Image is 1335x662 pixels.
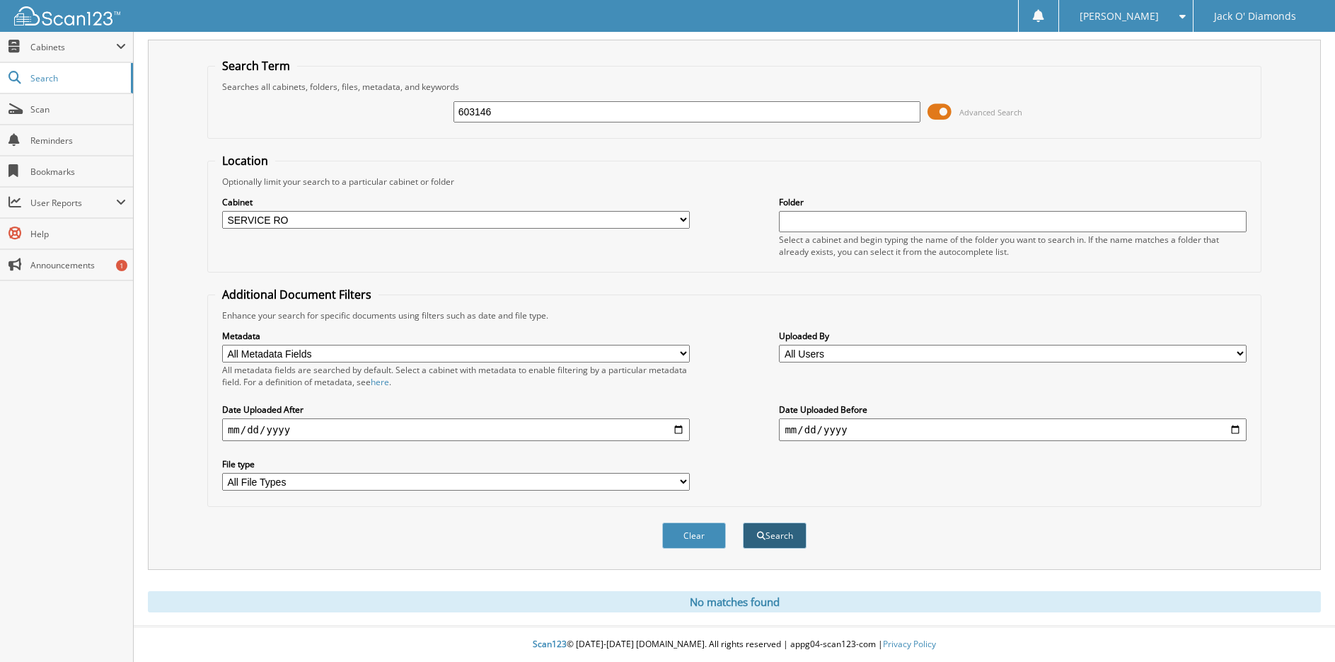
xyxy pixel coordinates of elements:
[215,176,1254,188] div: Optionally limit your search to a particular cabinet or folder
[215,287,378,302] legend: Additional Document Filters
[222,330,690,342] label: Metadata
[1214,12,1296,21] span: Jack O' Diamonds
[30,228,126,240] span: Help
[134,627,1335,662] div: © [DATE]-[DATE] [DOMAIN_NAME]. All rights reserved | appg04-scan123-com |
[743,523,807,549] button: Search
[779,404,1247,416] label: Date Uploaded Before
[215,81,1254,93] div: Searches all cabinets, folders, files, metadata, and keywords
[533,638,567,650] span: Scan123
[148,591,1321,612] div: No matches found
[222,404,690,416] label: Date Uploaded After
[30,41,116,53] span: Cabinets
[30,166,126,178] span: Bookmarks
[222,418,690,441] input: start
[222,196,690,208] label: Cabinet
[14,6,120,25] img: scan123-logo-white.svg
[116,260,127,271] div: 1
[959,107,1022,118] span: Advanced Search
[662,523,726,549] button: Clear
[779,234,1247,258] div: Select a cabinet and begin typing the name of the folder you want to search in. If the name match...
[215,309,1254,321] div: Enhance your search for specific documents using filters such as date and file type.
[215,153,275,169] legend: Location
[30,197,116,209] span: User Reports
[883,638,936,650] a: Privacy Policy
[222,364,690,388] div: All metadata fields are searched by default. Select a cabinet with metadata to enable filtering b...
[222,458,690,470] label: File type
[779,196,1247,208] label: Folder
[1080,12,1159,21] span: [PERSON_NAME]
[30,72,124,84] span: Search
[30,103,126,115] span: Scan
[30,259,126,271] span: Announcements
[30,135,126,147] span: Reminders
[779,418,1247,441] input: end
[371,376,389,388] a: here
[779,330,1247,342] label: Uploaded By
[215,58,297,74] legend: Search Term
